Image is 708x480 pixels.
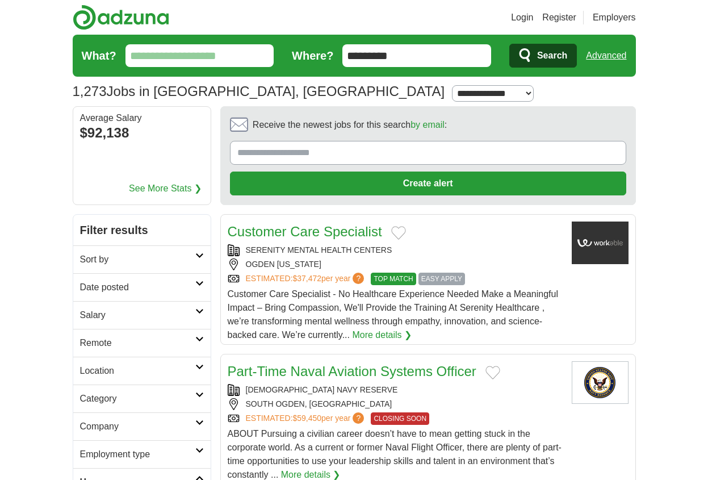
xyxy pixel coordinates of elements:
[129,182,202,195] a: See More Stats ❯
[80,281,195,294] h2: Date posted
[353,273,364,284] span: ?
[73,329,211,357] a: Remote
[572,222,629,264] img: Company logo
[80,114,204,123] div: Average Salary
[253,118,447,132] span: Receive the newest jobs for this search :
[246,385,398,394] a: [DEMOGRAPHIC_DATA] NAVY RESERVE
[80,123,204,143] div: $92,138
[246,412,367,425] a: ESTIMATED:$59,450per year?
[572,361,629,404] img: US Navy Reserve logo
[82,47,116,64] label: What?
[228,364,476,379] a: Part-Time Naval Aviation Systems Officer
[246,273,367,285] a: ESTIMATED:$37,472per year?
[542,11,576,24] a: Register
[230,172,626,195] button: Create alert
[80,308,195,322] h2: Salary
[80,253,195,266] h2: Sort by
[292,414,321,423] span: $59,450
[228,429,562,479] span: ABOUT Pursuing a civilian career doesn’t have to mean getting stuck in the corporate world. As a ...
[511,11,533,24] a: Login
[418,273,465,285] span: EASY APPLY
[593,11,636,24] a: Employers
[80,364,195,378] h2: Location
[371,273,416,285] span: TOP MATCH
[80,336,195,350] h2: Remote
[80,420,195,433] h2: Company
[73,385,211,412] a: Category
[228,224,382,239] a: Customer Care Specialist
[73,81,107,102] span: 1,273
[391,226,406,240] button: Add to favorite jobs
[509,44,577,68] button: Search
[73,5,169,30] img: Adzuna logo
[292,274,321,283] span: $37,472
[586,44,626,67] a: Advanced
[228,244,563,256] div: SERENITY MENTAL HEALTH CENTERS
[73,84,445,99] h1: Jobs in [GEOGRAPHIC_DATA], [GEOGRAPHIC_DATA]
[228,398,563,410] div: SOUTH OGDEN, [GEOGRAPHIC_DATA]
[73,273,211,301] a: Date posted
[292,47,333,64] label: Where?
[80,448,195,461] h2: Employment type
[352,328,412,342] a: More details ❯
[80,392,195,406] h2: Category
[353,412,364,424] span: ?
[485,366,500,379] button: Add to favorite jobs
[228,258,563,270] div: OGDEN [US_STATE]
[73,357,211,385] a: Location
[371,412,429,425] span: CLOSING SOON
[73,412,211,440] a: Company
[73,245,211,273] a: Sort by
[537,44,567,67] span: Search
[410,120,445,130] a: by email
[228,289,559,340] span: Customer Care Specialist - No Healthcare Experience Needed Make a Meaningful Impact – Bring Compa...
[73,301,211,329] a: Salary
[73,215,211,245] h2: Filter results
[73,440,211,468] a: Employment type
